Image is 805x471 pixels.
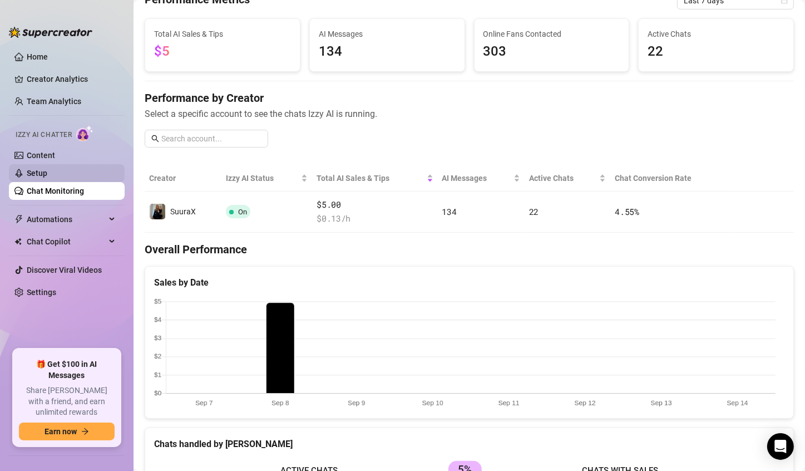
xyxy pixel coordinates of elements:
[19,423,115,440] button: Earn nowarrow-right
[648,41,784,62] span: 22
[317,212,433,225] span: $ 0.13 /h
[648,28,784,40] span: Active Chats
[151,135,159,143] span: search
[238,208,247,216] span: On
[9,27,92,38] img: logo-BBDzfeDw.svg
[442,206,457,217] span: 134
[27,97,81,106] a: Team Analytics
[27,169,47,178] a: Setup
[19,359,115,381] span: 🎁 Get $100 in AI Messages
[27,187,84,195] a: Chat Monitoring
[27,151,55,160] a: Content
[145,165,221,192] th: Creator
[76,125,93,141] img: AI Chatter
[154,276,784,290] div: Sales by Date
[14,215,23,224] span: thunderbolt
[610,165,729,192] th: Chat Conversion Rate
[145,107,794,121] span: Select a specific account to see the chats Izzy AI is running.
[312,165,437,192] th: Total AI Sales & Tips
[150,204,165,219] img: SuuraX
[221,165,312,192] th: Izzy AI Status
[27,52,48,61] a: Home
[319,28,456,40] span: AI Messages
[27,233,106,251] span: Chat Copilot
[161,133,261,145] input: Search account...
[483,28,620,40] span: Online Fans Contacted
[442,172,511,184] span: AI Messages
[438,165,525,192] th: AI Messages
[27,266,102,274] a: Discover Viral Videos
[170,207,196,216] span: SuuraX
[45,427,77,436] span: Earn now
[525,165,611,192] th: Active Chats
[145,90,794,106] h4: Performance by Creator
[27,288,56,297] a: Settings
[226,172,299,184] span: Izzy AI Status
[145,242,794,257] h4: Overall Performance
[16,130,72,140] span: Izzy AI Chatter
[19,385,115,418] span: Share [PERSON_NAME] with a friend, and earn unlimited rewards
[154,437,784,451] div: Chats handled by [PERSON_NAME]
[14,238,22,246] img: Chat Copilot
[483,41,620,62] span: 303
[319,41,456,62] span: 134
[767,433,794,460] div: Open Intercom Messenger
[27,70,116,88] a: Creator Analytics
[529,172,597,184] span: Active Chats
[154,28,291,40] span: Total AI Sales & Tips
[154,43,170,59] span: $5
[27,210,106,228] span: Automations
[81,428,89,435] span: arrow-right
[529,206,539,217] span: 22
[317,198,433,212] span: $5.00
[615,206,639,217] span: 4.55 %
[317,172,424,184] span: Total AI Sales & Tips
